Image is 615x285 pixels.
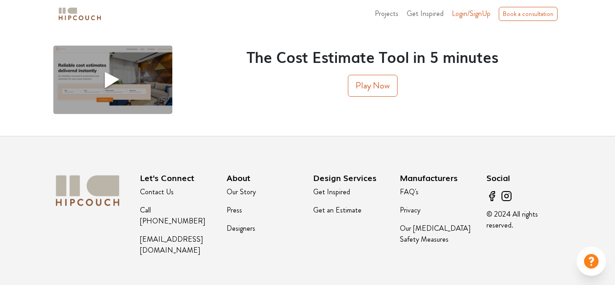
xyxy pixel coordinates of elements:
[400,223,470,244] a: Our [MEDICAL_DATA] Safety Measures
[227,205,242,215] a: Press
[486,173,562,183] h3: Social
[400,173,475,183] h3: Manufacturers
[375,8,398,19] span: Projects
[313,205,362,215] a: Get an Estimate
[227,223,255,233] a: Designers
[247,46,498,67] span: The Cost Estimate Tool in 5 minutes
[499,7,558,21] div: Book a consultation
[57,6,103,22] img: logo-horizontal.svg
[348,75,398,97] button: Play Now
[452,8,491,19] span: Login/SignUp
[400,205,420,215] a: Privacy
[140,187,174,197] a: Contact Us
[53,46,172,114] img: demo-video
[53,173,122,208] img: logo-white.svg
[313,173,389,183] h3: Design Services
[140,205,205,226] a: Call [PHONE_NUMBER]
[227,187,256,197] a: Our Story
[227,173,302,183] h3: About
[400,187,419,197] a: FAQ's
[140,234,203,255] a: [EMAIL_ADDRESS][DOMAIN_NAME]
[140,173,216,183] h3: Let's Connect
[57,4,103,24] span: logo-horizontal.svg
[486,209,562,231] p: © 2024 All rights reserved.
[313,187,350,197] a: Get Inspired
[407,8,444,19] span: Get Inspired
